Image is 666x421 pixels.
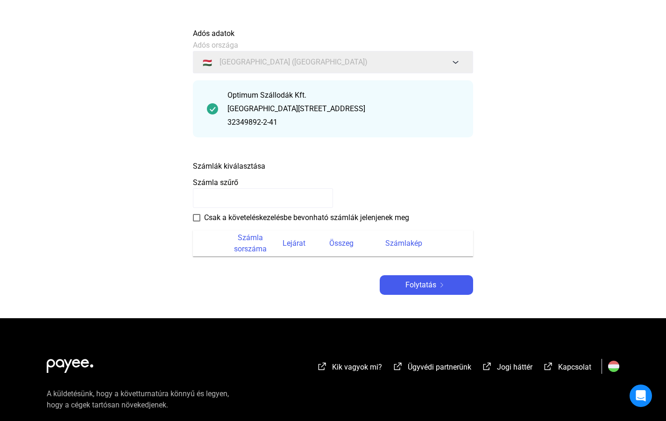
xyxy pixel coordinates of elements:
font: Optimum Szállodák Kft. [227,91,306,100]
a: külső-link-fehérKapcsolat [543,364,591,373]
a: külső-link-fehérKik vagyok mi? [317,364,382,373]
font: Adós adatok [193,29,234,38]
font: Számla sorszáma [234,233,267,253]
font: Jogi háttér [497,363,532,371]
img: külső-link-fehér [317,362,328,371]
img: HU.svg [608,361,619,372]
font: Számlák kiválasztása [193,162,265,171]
img: külső-link-fehér [482,362,493,371]
font: 32349892-2-41 [227,118,277,127]
img: külső-link-fehér [543,362,554,371]
div: Intercom Messenger megnyitása [630,385,652,407]
font: Adós országa [193,41,238,50]
div: Összeg [329,238,385,249]
font: [GEOGRAPHIC_DATA] ([GEOGRAPHIC_DATA]) [220,57,368,66]
a: külső-link-fehérJogi háttér [482,364,532,373]
a: külső-link-fehérÜgyvédi partnerünk [392,364,471,373]
font: Folytatás [405,280,436,289]
font: Ügyvédi partnerünk [408,363,471,371]
div: Számla sorszáma [227,232,283,255]
img: külső-link-fehér [392,362,404,371]
button: Folytatásjobbra nyíl-fehér [380,275,473,295]
font: [GEOGRAPHIC_DATA][STREET_ADDRESS] [227,104,365,113]
img: pipa-sötétebb-zöld-kör [207,103,218,114]
font: A küldetésünk, hogy a követturnatúra könnyű és legyen, hogy a cégek tartósan növekedjenek. [47,389,229,409]
font: Kik vagyok mi? [332,363,382,371]
font: Számlakép [385,239,422,248]
button: 🇭🇺[GEOGRAPHIC_DATA] ([GEOGRAPHIC_DATA]) [193,51,473,73]
img: white-payee-white-dot.svg [47,354,93,373]
div: Lejárat [283,238,329,249]
font: Csak a követeléskezelésbe bevonható számlák jelenjenek meg [204,213,409,222]
div: Számlakép [385,238,462,249]
font: Összeg [329,239,354,248]
font: Számla szűrő [193,178,238,187]
font: 🇭🇺 [203,58,212,67]
font: Kapcsolat [558,363,591,371]
font: Lejárat [283,239,305,248]
img: jobbra nyíl-fehér [436,283,447,287]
